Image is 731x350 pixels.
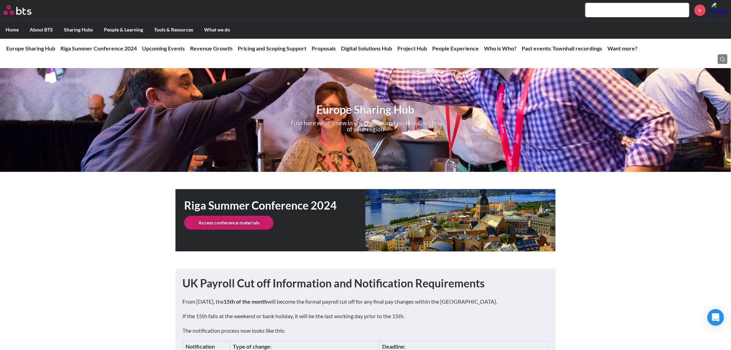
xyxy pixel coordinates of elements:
a: Who is Who? [484,45,516,52]
a: Go home [3,5,44,15]
a: Digital Solutions Hub [341,45,392,52]
a: Access conference materials [184,216,274,230]
a: Want more? [608,45,638,52]
a: People Experience [432,45,479,52]
h1: UK Payroll Cut off Information and Notification Requirements [182,276,549,291]
a: Upcoming Events [142,45,185,52]
a: Proposals [312,45,336,52]
a: + [694,4,706,16]
a: Project Hub [397,45,427,52]
label: Sharing Hubs [58,21,98,39]
label: People & Learning [98,21,149,39]
a: Profile [711,2,728,18]
label: About BTS [24,21,58,39]
a: Riga Summer Conference 2024 [60,45,137,52]
strong: 15th of the month [224,298,267,305]
p: Find here what's new in your region and explore specifics of your region [290,120,441,132]
h1: Europe Sharing Hub [272,102,460,118]
p: From [DATE], the will become the formal payroll cut off for any final pay changes within the [GEO... [182,298,549,305]
p: The notification process now looks like this: [182,327,549,334]
label: Tools & Resources [149,21,199,39]
a: Pricing and Scoping Support [238,45,306,52]
div: Open Intercom Messenger [708,309,724,326]
a: Revenue Growth [190,45,232,52]
strong: Deadline: [382,343,406,350]
a: Europe Sharing Hub [6,45,55,52]
strong: Type of change: [233,343,272,350]
a: Past events: Townhall recordings [522,45,602,52]
p: If the 15th falls at the weekend or bank holiday, it will be the last working day prior to the 15th. [182,312,549,320]
img: Benjamin Wilcock [711,2,728,18]
img: BTS Logo [3,5,31,15]
label: What we do [199,21,236,39]
h1: Riga Summer Conference 2024 [184,198,365,213]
